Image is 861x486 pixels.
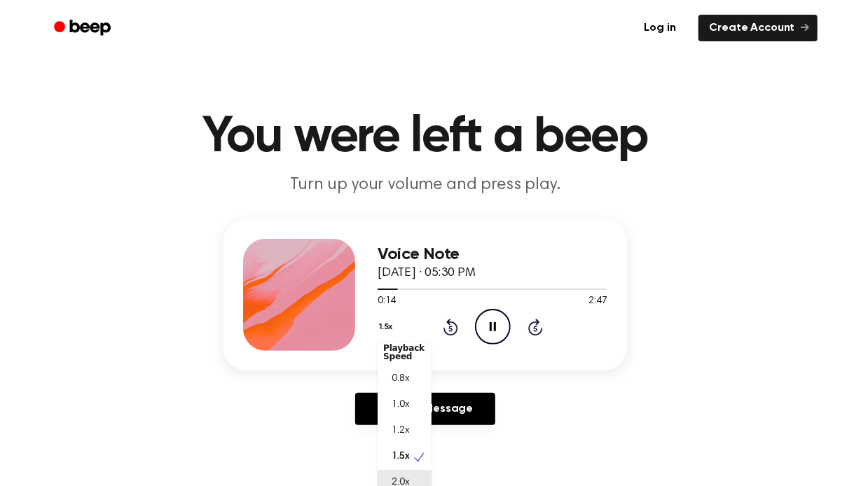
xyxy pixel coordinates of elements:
[378,315,398,339] button: 1.5x
[392,398,409,412] span: 1.0x
[392,424,409,438] span: 1.2x
[392,372,409,387] span: 0.8x
[378,338,432,366] div: Playback Speed
[392,450,409,464] span: 1.5x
